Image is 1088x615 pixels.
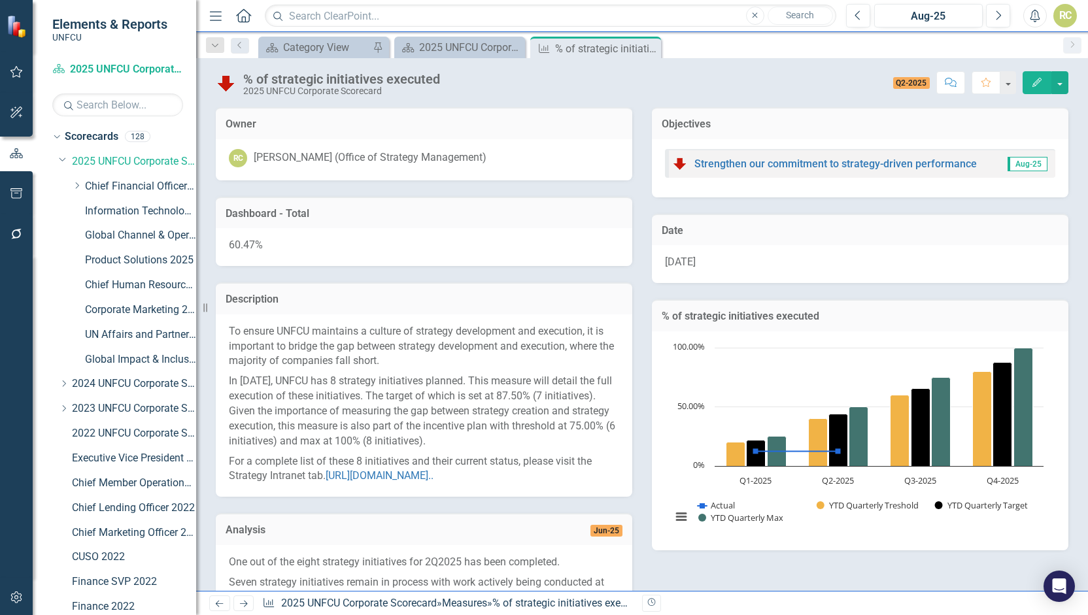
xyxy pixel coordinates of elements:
a: Product Solutions 2025 [85,253,196,268]
path: Q3-2025, 60. YTD Quarterly Treshold. [891,395,909,466]
div: % of strategic initiatives executed [243,72,440,86]
span: Elements & Reports [52,16,167,32]
img: Below Plan [672,156,688,171]
a: Information Technology & Security 2025 [85,204,196,219]
a: Measures [442,597,487,609]
g: Actual, series 1 of 4. Line with 4 data points. [753,448,841,454]
span: Q2-2025 [893,77,930,89]
div: 128 [125,131,150,142]
a: Executive Vice President 2022 [72,451,196,466]
button: Show YTD Quarterly Max [698,512,784,524]
a: 2023 UNFCU Corporate Scorecard [72,401,196,416]
path: Q3-2025, 65.61. YTD Quarterly Target. [911,388,930,466]
div: 2025 UNFCU Corporate Scorecard [243,86,440,96]
g: YTD Quarterly Max, series 4 of 4. Bar series with 4 bars. [768,348,1033,466]
a: 2025 UNFCU Corporate Balanced Scorecard [398,39,522,56]
g: YTD Quarterly Target, series 3 of 4. Bar series with 4 bars. [747,362,1012,466]
button: Show YTD Quarterly Target [935,499,1029,511]
a: Chief Marketing Officer 2022 [72,525,196,540]
a: 2022 UNFCU Corporate Scorecard [72,426,196,441]
a: 2024 UNFCU Corporate Scorecard [72,376,196,391]
a: Global Impact & Inclusion 2025 [85,352,196,367]
a: Category View [262,39,369,56]
text: Q2-2025 [822,474,854,486]
path: Q1-2025, 20. YTD Quarterly Treshold. [726,442,745,466]
path: Q4-2025, 87.5. YTD Quarterly Target. [993,362,1012,466]
span: 60.47% [229,239,263,251]
a: Finance SVP 2022 [72,574,196,590]
p: For a complete list of these 8 initiatives and their current status, please visit the Strategy In... [229,452,619,484]
span: Aug-25 [1008,157,1047,171]
text: 0% [693,459,705,471]
h3: % of strategic initiatives executed [662,310,1059,322]
div: Category View [283,39,369,56]
path: Q2-2025, 12.5. Actual. [836,448,841,454]
div: % of strategic initiatives executed [555,41,658,57]
h3: Objectives [662,118,1059,130]
button: View chart menu, Chart [672,508,690,526]
text: Q1-2025 [739,474,772,486]
path: Q2-2025, 43.75. YTD Quarterly Target. [829,414,848,466]
text: Q3-2025 [904,474,936,486]
a: Finance 2022 [72,599,196,614]
button: Show YTD Quarterly Treshold [817,499,920,511]
p: To ensure UNFCU maintains a culture of strategy development and execution, it is important to bri... [229,324,619,372]
div: Open Intercom Messenger [1044,571,1075,602]
img: ClearPoint Strategy [7,15,29,38]
span: Search [786,10,814,20]
a: Chief Human Resources Officer 2025 [85,278,196,293]
a: UN Affairs and Partnerships 2025 [85,327,196,342]
input: Search ClearPoint... [265,5,836,27]
a: 2025 UNFCU Corporate Scorecard [281,597,437,609]
h3: Dashboard - Total [226,208,622,220]
h3: Owner [226,118,622,130]
span: Jun-25 [590,525,622,537]
path: Q1-2025, 25. YTD Quarterly Max. [768,436,787,466]
a: Corporate Marketing 2025 [85,303,196,318]
div: Aug-25 [879,8,978,24]
p: In [DATE], UNFCU has 8 strategy initiatives planned. This measure will detail the full execution ... [229,371,619,451]
g: YTD Quarterly Treshold, series 2 of 4. Bar series with 4 bars. [726,371,992,466]
div: 2025 UNFCU Corporate Balanced Scorecard [419,39,522,56]
a: CUSO 2022 [72,550,196,565]
button: RC [1053,4,1077,27]
path: Q3-2025, 75. YTD Quarterly Max. [932,377,951,466]
a: Chief Financial Officer 2025 [85,179,196,194]
h3: Date [662,225,1059,237]
path: Q2-2025, 40. YTD Quarterly Treshold. [809,418,828,466]
button: Search [768,7,833,25]
a: Chief Member Operations Officer 2022 [72,476,196,491]
h3: Description [226,293,622,305]
text: Q4-2025 [987,474,1019,486]
div: Chart. Highcharts interactive chart. [665,341,1055,537]
small: UNFCU [52,32,167,42]
a: 2025 UNFCU Corporate Scorecard [52,62,183,77]
a: Scorecards [65,129,118,144]
text: 50.00% [677,400,705,412]
path: Q1-2025, 12.5. Actual. [753,448,758,454]
input: Search Below... [52,93,183,116]
p: One out of the eight strategy initiatives for 2Q2025 has been completed. [229,555,619,573]
button: Aug-25 [874,4,983,27]
path: Q4-2025, 100. YTD Quarterly Max. [1014,348,1033,466]
path: Q2-2025, 50. YTD Quarterly Max. [849,407,868,466]
a: Global Channel & Operations 2025 [85,228,196,243]
a: Chief Lending Officer 2022 [72,501,196,516]
path: Q4-2025, 80. YTD Quarterly Treshold. [973,371,992,466]
div: [PERSON_NAME] (Office of Strategy Management) [254,150,486,165]
button: Show Actual [698,499,735,511]
svg: Interactive chart [665,341,1050,537]
div: » » [262,596,632,611]
a: [URL][DOMAIN_NAME].. [326,469,433,482]
path: Q1-2025, 21.875. YTD Quarterly Target. [747,440,766,466]
div: RC [229,149,247,167]
a: 2025 UNFCU Corporate Scorecard [72,154,196,169]
img: Below Plan [216,73,237,93]
text: 100.00% [673,341,705,352]
div: % of strategic initiatives executed [492,597,646,609]
a: Strengthen our commitment to strategy-driven performance [694,158,977,170]
span: [DATE] [665,256,696,268]
h3: Analysis [226,524,447,536]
